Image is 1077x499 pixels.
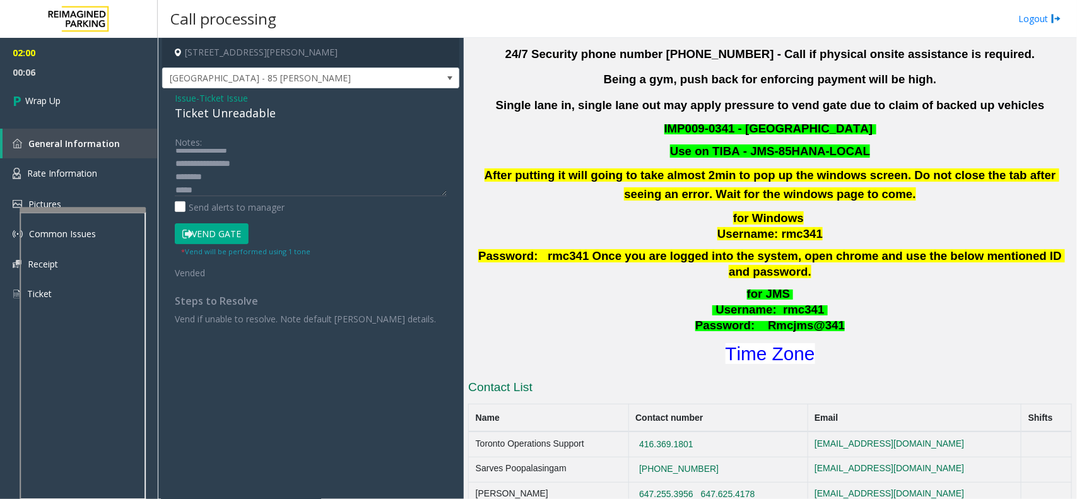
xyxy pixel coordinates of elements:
[604,73,937,86] b: Being a gym, push back for enforcing payment will be high.
[175,223,249,245] button: Vend Gate
[815,438,964,449] a: [EMAIL_ADDRESS][DOMAIN_NAME]
[773,303,825,316] span: : rmc341
[469,457,628,482] td: Sarves Poopalasingam
[664,122,873,135] span: IMP009-0341 - [GEOGRAPHIC_DATA]
[28,138,120,150] span: General Information
[485,168,1059,201] b: After putting it will going to take almost 2min to pop up the windows screen. Do not close the ta...
[13,260,21,268] img: 'icon'
[13,229,23,239] img: 'icon'
[164,3,283,34] h3: Call processing
[13,200,22,208] img: 'icon'
[695,319,845,332] span: Password: Rmcjms@341
[27,167,97,179] span: Rate Information
[716,303,773,316] span: Username
[635,439,697,450] button: 416.369.1801
[469,431,628,457] td: Toronto Operations Support
[175,201,285,214] label: Send alerts to manager
[747,287,790,300] span: for JMS
[163,68,399,88] span: [GEOGRAPHIC_DATA] - 85 [PERSON_NAME]
[13,288,21,300] img: 'icon'
[25,94,61,107] span: Wrap Up
[196,92,248,104] span: -
[1018,12,1061,25] a: Logout
[808,404,1021,432] th: Email
[468,379,1072,399] h3: Contact List
[496,98,1045,112] b: Single lane in, single lane out may apply pressure to vend gate due to claim of backed up vehicles
[162,38,459,68] h4: [STREET_ADDRESS][PERSON_NAME]
[815,488,964,498] a: [EMAIL_ADDRESS][DOMAIN_NAME]
[815,463,964,473] a: [EMAIL_ADDRESS][DOMAIN_NAME]
[469,404,628,432] th: Name
[175,131,202,149] label: Notes:
[505,47,1035,61] b: 24/7 Security phone number [PHONE_NUMBER] - Call if physical onsite assistance is required.
[175,312,447,326] p: Vend if unable to resolve. Note default [PERSON_NAME] details.
[717,227,823,240] span: Username: rmc341
[1051,12,1061,25] img: logout
[13,168,21,179] img: 'icon'
[733,211,804,225] span: for Windows
[670,144,870,158] font: Use on TIBA - JMS-85HANA-LOCAL
[3,129,158,158] a: General Information
[478,249,1065,278] span: Password: rmc341 Once you are logged into the system, open chrome and use the below mentioned ID ...
[181,247,310,256] small: Vend will be performed using 1 tone
[175,295,447,307] h4: Steps to Resolve
[726,343,815,364] a: Time Zone
[635,464,722,475] button: [PHONE_NUMBER]
[199,91,248,105] span: Ticket Issue
[13,139,22,148] img: 'icon'
[28,198,61,210] span: Pictures
[175,105,447,122] div: Ticket Unreadable
[175,91,196,105] span: Issue
[628,404,808,432] th: Contact number
[1021,404,1072,432] th: Shifts
[175,267,205,279] span: Vended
